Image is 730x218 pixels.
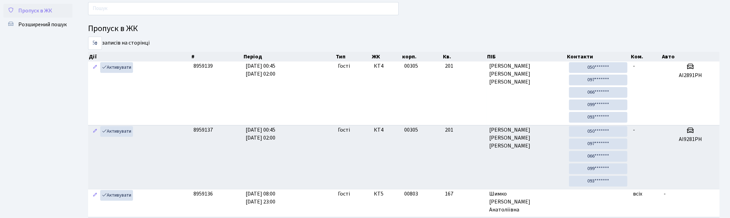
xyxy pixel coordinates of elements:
[374,126,399,134] span: КТ4
[338,62,350,70] span: Гості
[486,52,566,61] th: ПІБ
[193,190,213,198] span: 8959136
[18,21,67,28] span: Розширений пошук
[404,62,418,70] span: 00305
[246,62,275,78] span: [DATE] 00:45 [DATE] 02:00
[243,52,335,61] th: Період
[91,62,99,73] a: Редагувати
[630,52,661,61] th: Ком.
[191,52,243,61] th: #
[193,126,213,134] span: 8959137
[633,62,635,70] span: -
[88,2,399,15] input: Пошук
[100,190,133,201] a: Активувати
[193,62,213,70] span: 8959139
[3,4,73,18] a: Пропуск в ЖК
[445,126,484,134] span: 201
[489,190,563,214] span: Шимко [PERSON_NAME] Анатоліївна
[371,52,402,61] th: ЖК
[100,126,133,137] a: Активувати
[633,190,642,198] span: всіх
[88,37,150,50] label: записів на сторінці
[100,62,133,73] a: Активувати
[91,190,99,201] a: Редагувати
[338,126,350,134] span: Гості
[338,190,350,198] span: Гості
[661,52,720,61] th: Авто
[442,52,486,61] th: Кв.
[88,24,720,34] h4: Пропуск в ЖК
[404,126,418,134] span: 00305
[633,126,635,134] span: -
[445,190,484,198] span: 167
[489,126,563,150] span: [PERSON_NAME] [PERSON_NAME] [PERSON_NAME]
[374,190,399,198] span: КТ5
[335,52,371,61] th: Тип
[402,52,443,61] th: корп.
[91,126,99,137] a: Редагувати
[246,190,275,206] span: [DATE] 08:00 [DATE] 23:00
[246,126,275,142] span: [DATE] 00:45 [DATE] 02:00
[566,52,631,61] th: Контакти
[18,7,52,15] span: Пропуск в ЖК
[489,62,563,86] span: [PERSON_NAME] [PERSON_NAME] [PERSON_NAME]
[664,190,666,198] span: -
[88,37,102,50] select: записів на сторінці
[3,18,73,31] a: Розширений пошук
[664,136,717,143] h5: АІ9281РН
[445,62,484,70] span: 201
[374,62,399,70] span: КТ4
[404,190,418,198] span: 00803
[88,52,191,61] th: Дії
[664,72,717,79] h5: АІ2891РН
